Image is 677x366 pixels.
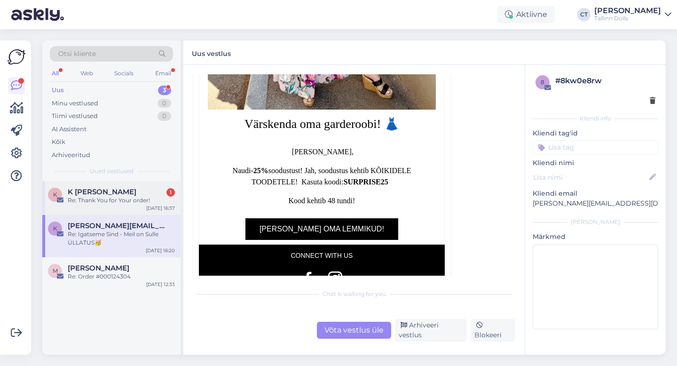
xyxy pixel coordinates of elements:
div: Re: Igatseme Sind - Meil on Sulle ÜLLATUS🥳 [68,230,175,247]
span: Otsi kliente [58,49,96,59]
div: [PERSON_NAME] [594,7,661,15]
span: [PERSON_NAME], [292,148,354,156]
div: Blokeeri [471,319,515,342]
span: Uued vestlused [90,167,134,175]
p: Kliendi email [533,189,658,199]
div: Arhiveeri vestlus [395,319,467,342]
div: All [50,67,61,80]
div: Chat is waiting for you [193,290,515,298]
div: Tiimi vestlused [52,111,98,121]
span: -25% [251,167,268,175]
input: Lisa nimi [533,172,647,183]
div: Tallinn Dolls [594,15,661,22]
div: Kõik [52,137,65,147]
span: K Kristelle Karu [68,188,136,196]
p: Kliendi tag'id [533,128,658,138]
div: [PERSON_NAME] [533,218,658,226]
div: 0 [157,111,171,121]
div: Socials [112,67,135,80]
span: Mirjam Lauringson [68,264,129,272]
span: Naudi soodustust! Jah, soodustus kehtib KÕIKIDELE TOODETELE! Kasuta koodi: [232,167,411,186]
div: CT [577,8,590,21]
span: k [53,225,57,232]
p: Kliendi nimi [533,158,658,168]
span: Kood kehtib 48 tundi! [289,197,355,205]
div: Re: Thank You for Your order! [68,196,175,205]
div: Minu vestlused [52,99,98,108]
div: Email [153,67,173,80]
strong: SURPRISE25 [344,178,388,186]
a: [PERSON_NAME] OMA LEMMIKUD! [245,218,398,240]
div: # 8kw0e8rw [555,75,655,87]
span: K [53,191,57,198]
img: Askly Logo [8,48,25,66]
div: [DATE] 16:37 [146,205,175,212]
div: [DATE] 16:20 [146,247,175,254]
span: kati.kytt@mail.ee [68,222,165,230]
div: [DATE] 12:33 [146,281,175,288]
div: AI Assistent [52,125,87,134]
div: 1 [166,188,175,197]
div: Web [79,67,95,80]
label: Uus vestlus [192,46,231,59]
div: Aktiivne [497,6,555,23]
img: instagram_96.png [324,267,346,290]
div: Kliendi info [533,114,658,123]
span: 8 [541,79,544,86]
div: Uus [52,86,64,95]
div: 3 [158,86,171,95]
img: facebook_96.png [297,267,319,290]
div: Re: Order #000124304 [68,272,175,281]
p: [PERSON_NAME][EMAIL_ADDRESS][DOMAIN_NAME] [533,199,658,208]
p: CONNECT WITH US [207,251,436,260]
div: Arhiveeritud [52,151,90,160]
p: Märkmed [533,232,658,242]
span: Värskenda oma garderoobi! 👗 [244,117,399,131]
a: [PERSON_NAME]Tallinn Dolls [594,7,671,22]
div: 0 [157,99,171,108]
input: Lisa tag [533,140,658,154]
span: M [53,267,58,274]
div: Võta vestlus üle [317,322,391,339]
